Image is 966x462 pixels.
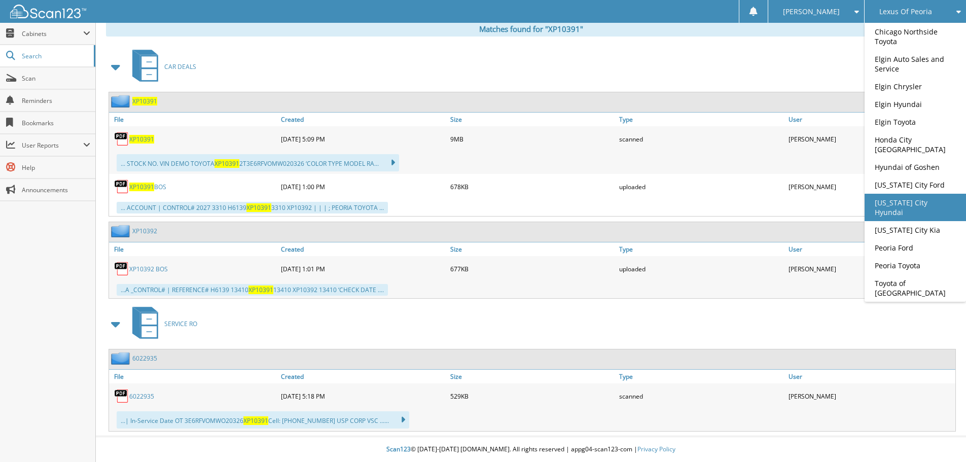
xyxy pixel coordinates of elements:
img: folder2.png [111,352,132,365]
a: User [786,370,955,383]
span: Scan123 [386,445,411,453]
span: CAR DEALS [164,62,196,71]
div: uploaded [617,259,786,279]
a: User [786,242,955,256]
a: File [109,113,278,126]
a: Type [617,113,786,126]
div: 677KB [448,259,617,279]
a: Privacy Policy [637,445,675,453]
a: Chicago Northside Toyota [865,23,966,50]
div: [PERSON_NAME] [786,259,955,279]
a: Created [278,113,448,126]
div: [DATE] 1:01 PM [278,259,448,279]
span: Scan [22,74,90,83]
span: XP10391 [246,203,271,212]
a: 6022935 [129,392,154,401]
div: 678KB [448,176,617,197]
div: 529KB [448,386,617,406]
a: User [786,113,955,126]
div: [PERSON_NAME] [786,386,955,406]
span: XP10391 [129,183,154,191]
a: Peoria Ford [865,239,966,257]
iframe: Chat Widget [915,413,966,462]
span: Help [22,163,90,172]
div: [PERSON_NAME] [786,176,955,197]
img: scan123-logo-white.svg [10,5,86,18]
a: Elgin Chrysler [865,78,966,95]
a: SERVICE RO [126,304,197,344]
div: scanned [617,386,786,406]
a: CAR DEALS [126,47,196,87]
span: Reminders [22,96,90,105]
a: XP10392 BOS [129,265,168,273]
div: ...| In-Service Date OT 3E6RFVOMWO20326 Cell: [PHONE_NUMBER] USP CORP VSC ...... [117,411,409,429]
a: [US_STATE] City Hyundai [865,194,966,221]
img: PDF.png [114,179,129,194]
a: Elgin Auto Sales and Service [865,50,966,78]
a: Type [617,370,786,383]
img: PDF.png [114,131,129,147]
div: [DATE] 1:00 PM [278,176,448,197]
a: Created [278,242,448,256]
img: PDF.png [114,261,129,276]
span: Cabinets [22,29,83,38]
span: XP10391 [243,416,268,425]
span: XP10391 [248,286,273,294]
span: XP10391 [214,159,239,168]
a: XP10391 [132,97,157,105]
div: © [DATE]-[DATE] [DOMAIN_NAME]. All rights reserved | appg04-scan123-com | [96,437,966,462]
a: XP10391 [129,135,154,144]
a: XP10391BOS [129,183,166,191]
div: Matches found for "XP10391" [106,21,956,37]
div: 9MB [448,129,617,149]
div: [DATE] 5:09 PM [278,129,448,149]
div: [PERSON_NAME] [786,129,955,149]
a: Elgin Toyota [865,113,966,131]
span: Lexus Of Peoria [879,9,932,15]
img: folder2.png [111,225,132,237]
span: User Reports [22,141,83,150]
span: Search [22,52,89,60]
div: ...A _CONTROL# | REFERENCE# H6139 13410 13410 XP10392 13410 ‘CHECK DATE .... [117,284,388,296]
a: Size [448,242,617,256]
a: Size [448,113,617,126]
a: [US_STATE] City Ford [865,176,966,194]
a: XP10392 [132,227,157,235]
a: File [109,370,278,383]
a: Size [448,370,617,383]
span: Announcements [22,186,90,194]
img: PDF.png [114,388,129,404]
a: [US_STATE] City Kia [865,221,966,239]
a: File [109,242,278,256]
a: Hyundai of Goshen [865,158,966,176]
div: [DATE] 5:18 PM [278,386,448,406]
a: Honda City [GEOGRAPHIC_DATA] [865,131,966,158]
span: [PERSON_NAME] [783,9,840,15]
span: SERVICE RO [164,319,197,328]
a: 6022935 [132,354,157,363]
a: Peoria Toyota [865,257,966,274]
span: Bookmarks [22,119,90,127]
a: Created [278,370,448,383]
div: scanned [617,129,786,149]
img: folder2.png [111,95,132,108]
a: Type [617,242,786,256]
a: Toyota of [GEOGRAPHIC_DATA] [865,274,966,302]
div: ... ACCOUNT | CONTROL# 2027 3310 H6139 3310 XP10392 | | | ; PEORIA TOYOTA ... [117,202,388,214]
div: ... STOCK NO. VIN DEMO TOYOTA 2T3E6RFVOMW020326 ‘COLOR TYPE MODEL RA... [117,154,399,171]
a: Elgin Hyundai [865,95,966,113]
div: uploaded [617,176,786,197]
